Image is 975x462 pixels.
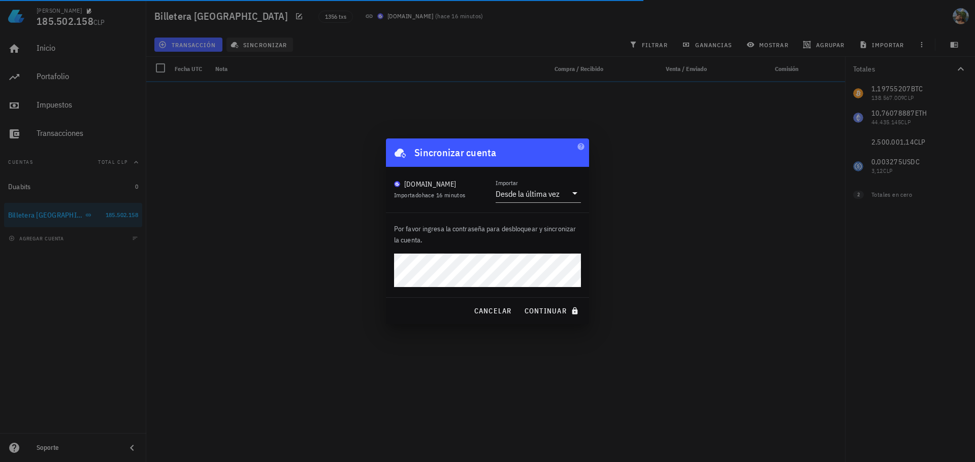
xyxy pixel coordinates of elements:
[469,302,515,320] button: cancelar
[394,223,581,245] p: Por favor ingresa la contraseña para desbloquear y sincronizar la cuenta.
[394,181,400,187] img: BudaPuntoCom
[422,191,466,199] span: hace 16 minutos
[524,306,581,315] span: continuar
[496,189,560,199] div: Desde la última vez
[404,179,456,189] div: [DOMAIN_NAME]
[496,185,581,202] div: ImportarDesde la última vez
[394,191,466,199] span: Importado
[414,145,497,161] div: Sincronizar cuenta
[496,179,518,187] label: Importar
[520,302,585,320] button: continuar
[473,306,511,315] span: cancelar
